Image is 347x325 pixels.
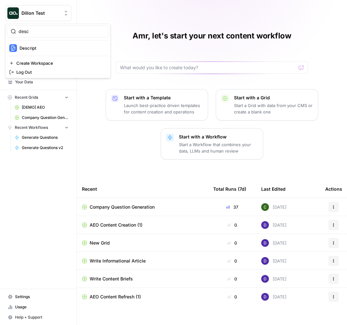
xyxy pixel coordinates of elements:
img: 6clbhjv5t98vtpq4yyt91utag0vy [261,275,269,283]
a: Company Question Generation [82,204,203,210]
span: Write Content Briefs [90,276,133,282]
span: [DEMO] AEO [22,104,69,110]
span: Create Workspace [16,60,104,66]
div: 0 [213,294,251,300]
button: Start with a WorkflowStart a Workflow that combines your data, LLMs and human review [161,128,263,160]
span: Descript [20,45,104,51]
button: Workspace: Dillon Test [5,5,71,21]
button: Start with a TemplateLaunch best-practice driven templates for content creation and operations [106,89,208,121]
span: Write Informational Article [90,258,146,264]
p: Start with a Workflow [179,134,258,140]
p: Start with a Grid [234,95,313,101]
div: Workspace: Dillon Test [5,24,111,78]
div: Last Edited [261,180,286,198]
a: Create Workspace [7,59,109,68]
img: 6clbhjv5t98vtpq4yyt91utag0vy [261,239,269,247]
span: AEO Content Creation (1) [90,222,142,228]
button: Help + Support [5,312,71,322]
input: Search Workspaces [19,28,105,35]
div: [DATE] [261,203,286,211]
img: 6clbhjv5t98vtpq4yyt91utag0vy [261,257,269,265]
div: [DATE] [261,239,286,247]
p: Start a Grid with data from your CMS or create a blank one [234,102,313,115]
div: Total Runs (7d) [213,180,246,198]
img: 6clbhjv5t98vtpq4yyt91utag0vy [261,221,269,229]
span: New Grid [90,240,110,246]
span: Company Question Generation [90,204,155,210]
p: Launch best-practice driven templates for content creation and operations [124,102,203,115]
span: AEO Content Refresh (1) [90,294,141,300]
span: Recent Workflows [15,125,48,130]
img: 6clbhjv5t98vtpq4yyt91utag0vy [261,293,269,301]
span: Log Out [16,69,104,75]
a: AEO Content Refresh (1) [82,294,203,300]
span: Usage [15,304,69,310]
a: Write Informational Article [82,258,203,264]
div: [DATE] [261,275,286,283]
button: Recent Grids [5,93,71,102]
a: Generate Questions [12,132,71,143]
button: Start with a GridStart a Grid with data from your CMS or create a blank one [216,89,318,121]
span: Recent Grids [15,95,38,100]
img: 14qrvic887bnlg6dzgoj39zarp80 [261,203,269,211]
p: Start a Workflow that combines your data, LLMs and human review [179,141,258,154]
a: Usage [5,302,71,312]
div: [DATE] [261,221,286,229]
a: New Grid [82,240,203,246]
span: Company Question Generation [22,115,69,121]
div: 37 [213,204,251,210]
button: Recent Workflows [5,123,71,132]
span: Settings [15,294,69,300]
span: Generate Questions v2 [22,145,69,151]
img: Descript Logo [9,44,17,52]
div: 0 [213,258,251,264]
div: [DATE] [261,257,286,265]
a: Company Question Generation [12,113,71,123]
a: Generate Questions v2 [12,143,71,153]
input: What would you like to create today? [120,64,296,71]
a: Your Data [5,77,71,87]
span: Generate Questions [22,135,69,140]
div: [DATE] [261,293,286,301]
a: [DEMO] AEO [12,102,71,113]
h1: Amr, let's start your next content workflow [133,31,291,41]
a: Write Content Briefs [82,276,203,282]
a: Log Out [7,68,109,77]
span: Help + Support [15,314,69,320]
div: 0 [213,276,251,282]
img: Dillon Test Logo [7,7,19,19]
div: 0 [213,240,251,246]
div: 0 [213,222,251,228]
a: Settings [5,292,71,302]
div: Recent [82,180,203,198]
p: Start with a Template [124,95,203,101]
span: Dillon Test [21,10,60,16]
span: Your Data [15,79,69,85]
a: AEO Content Creation (1) [82,222,203,228]
div: Actions [325,180,342,198]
